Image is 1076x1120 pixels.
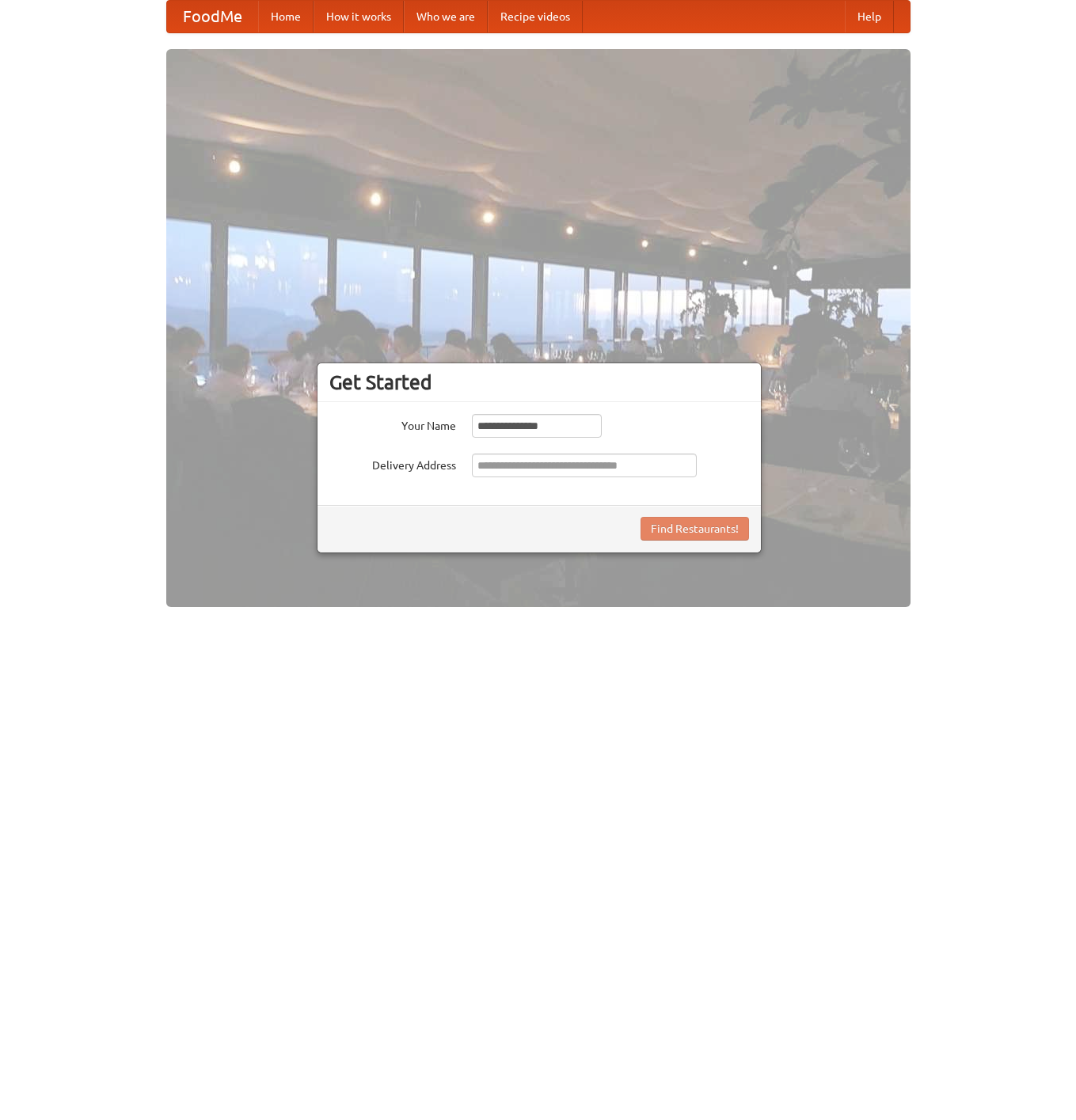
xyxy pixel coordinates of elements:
[845,1,894,32] a: Help
[329,454,456,473] label: Delivery Address
[329,414,456,434] label: Your Name
[329,370,749,394] h3: Get Started
[404,1,488,32] a: Who we are
[167,1,258,32] a: FoodMe
[641,517,749,541] button: Find Restaurants!
[488,1,583,32] a: Recipe videos
[314,1,404,32] a: How it works
[258,1,314,32] a: Home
